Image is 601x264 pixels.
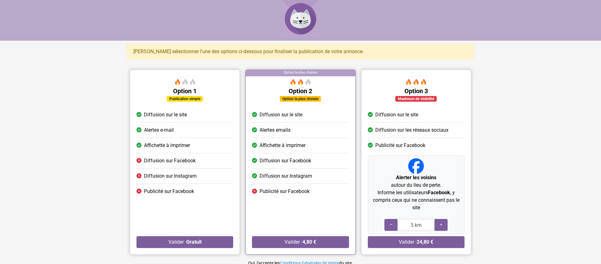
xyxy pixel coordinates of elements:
span: Diffusion sur Facebook [144,157,196,165]
span: Alertes emails [259,126,290,134]
span: Publicité sur Facebook [144,188,194,195]
p: Informe les utilisateurs , y compris ceux qui ne connaissent pas le site [371,189,462,211]
span: Diffusion sur Facebook [259,157,311,165]
span: Diffusion sur le site [144,111,187,119]
span: Affichette à imprimer [144,142,190,149]
p: autour du lieu de perte. [371,174,462,189]
div: Publication simple [167,96,203,102]
strong: Alerter les voisins [396,175,436,180]
div: [PERSON_NAME] sélectionner l'une des options ci-dessous pour finaliser la publication de votre an... [127,44,474,59]
strong: Facebook [428,190,450,195]
span: Alertes e-mail [144,126,174,134]
span: Diffusion sur Instagram [259,172,312,180]
span: Diffusion sur Instagram [144,172,197,180]
strong: 4,80 € [302,239,316,245]
div: Option la plus choisie [246,70,355,76]
span: Publicité sur Facebook [259,188,310,195]
h5: Option 2 [252,87,349,95]
span: Diffusion sur les réseaux sociaux [375,126,449,134]
h5: Option 1 [136,87,233,95]
span: Diffusion sur le site [259,111,302,119]
div: Option la plus choisie [280,96,321,102]
strong: 24,80 € [417,239,433,245]
div: Maximum de visibilité [395,96,437,102]
button: Valider ·24,80 € [368,236,465,248]
span: Publicité sur Facebook [375,142,425,149]
span: Affichette à imprimer [259,142,306,149]
h5: Option 3 [368,87,465,95]
button: Valider ·Gratuit [136,236,233,248]
img: Facebook [408,158,424,174]
strong: Gratuit [186,239,202,245]
span: Diffusion sur le site [375,111,418,119]
button: Valider ·4,80 € [252,236,349,248]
